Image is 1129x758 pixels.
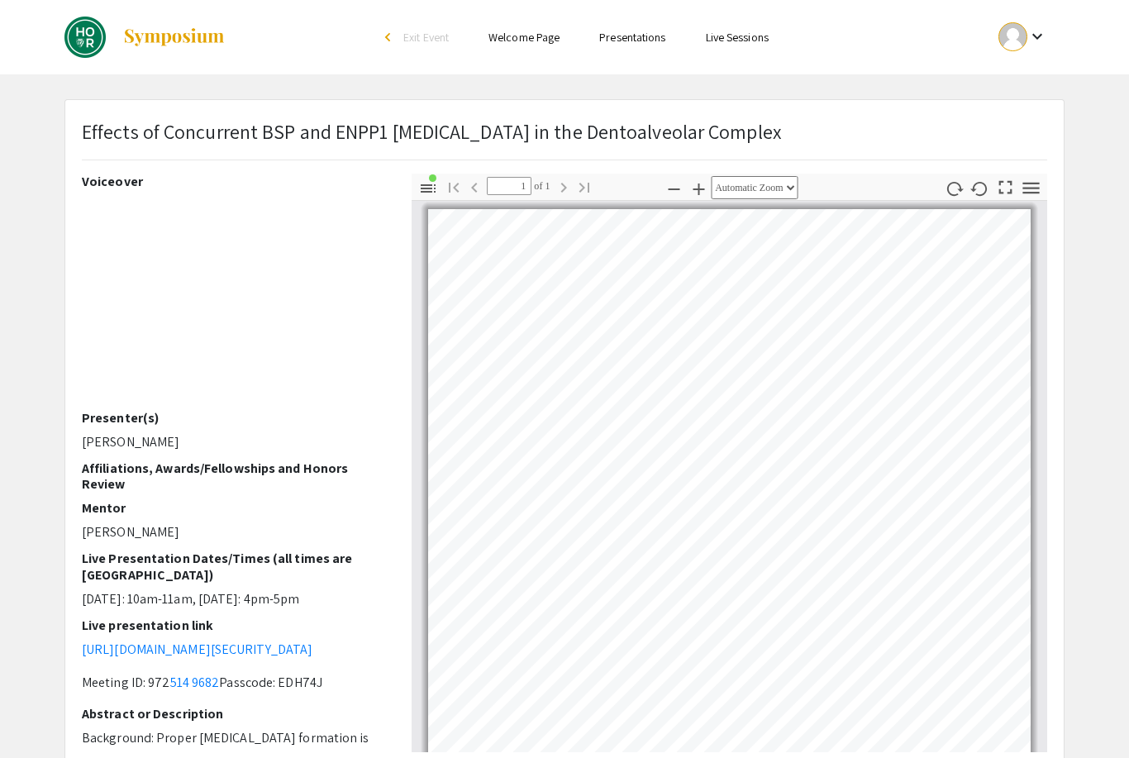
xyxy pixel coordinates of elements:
[966,176,994,200] button: Rotate Counterclockwise
[122,27,226,47] img: Symposium by ForagerOne
[82,551,387,582] h2: Live Presentation Dates/Times (all times are [GEOGRAPHIC_DATA])
[550,174,578,198] button: Next Page
[82,174,387,189] h2: Voiceover
[440,174,468,198] button: Go to First Page
[1027,26,1047,46] mat-icon: Expand account dropdown
[941,176,969,200] button: Rotate Clockwise
[82,432,387,452] p: [PERSON_NAME]
[170,674,220,691] a: 514 9682
[82,673,387,693] p: Meeting ID: 972 Passcode: EDH74J
[570,174,598,198] button: Go to Last Page
[488,30,560,45] a: Welcome Page
[64,17,106,58] img: DREAMS: Spring 2024
[64,17,226,58] a: DREAMS: Spring 2024
[660,176,688,200] button: Zoom Out
[460,174,488,198] button: Previous Page
[82,196,387,410] iframe: Eddie Zhang's Reflections
[706,30,769,45] a: Live Sessions
[414,176,442,200] button: Toggle Sidebar (document contains outline/attachments/layers)
[82,500,387,516] h2: Mentor
[82,410,387,426] h2: Presenter(s)
[82,522,387,542] p: [PERSON_NAME]
[684,176,712,200] button: Zoom In
[711,176,798,199] select: Zoom
[531,177,550,195] span: of 1
[82,589,387,609] p: [DATE]: 10am-11am, [DATE]: 4pm-5pm
[599,30,665,45] a: Presentations
[403,30,449,45] span: Exit Event
[385,32,395,42] div: arrow_back_ios
[82,617,387,633] h2: Live presentation link
[992,174,1020,198] button: Switch to Presentation Mode
[981,18,1065,55] button: Expand account dropdown
[82,117,781,146] p: Effects of Concurrent BSP and ENPP1 [MEDICAL_DATA] in the Dentoalveolar Complex
[12,684,70,746] iframe: Chat
[1017,176,1046,200] button: Tools
[82,460,387,492] h2: Affiliations, Awards/Fellowships and Honors Review
[487,177,531,195] input: Page
[82,706,387,722] h2: Abstract or Description
[82,641,312,658] a: [URL][DOMAIN_NAME][SECURITY_DATA]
